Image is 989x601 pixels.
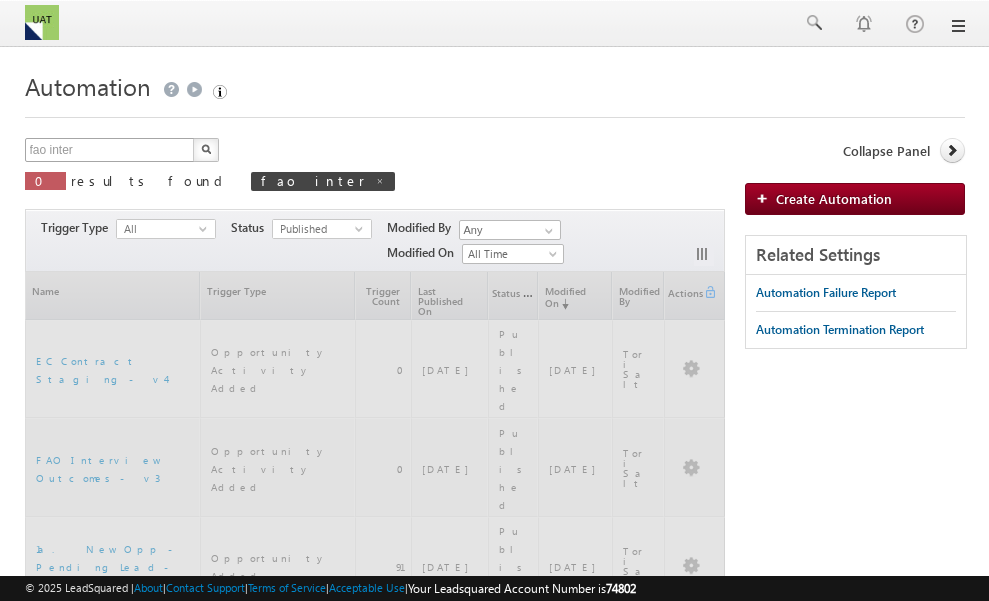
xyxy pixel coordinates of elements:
[329,581,405,594] a: Acceptable Use
[606,581,636,596] span: 74802
[756,192,776,204] img: add_icon.png
[166,581,245,594] a: Contact Support
[387,219,459,237] span: Modified By
[462,244,564,264] a: All Time
[71,172,230,189] span: results found
[756,312,924,348] a: Automation Termination Report
[355,224,371,233] span: select
[756,321,924,339] div: Automation Termination Report
[459,220,561,240] input: Type to Search
[231,219,272,237] span: Status
[35,172,56,189] span: 0
[776,190,892,207] span: Create Automation
[25,579,636,598] span: © 2025 LeadSquared | | | | |
[534,221,559,241] a: Show All Items
[843,142,930,160] span: Collapse Panel
[756,275,896,311] a: Automation Failure Report
[261,172,365,189] span: fao inter
[756,284,896,302] div: Automation Failure Report
[25,70,151,102] span: Automation
[408,581,636,596] span: Your Leadsquared Account Number is
[25,5,59,40] img: Custom Logo
[201,144,211,154] img: Search
[463,245,558,263] span: All Time
[199,224,215,233] span: select
[387,244,462,262] span: Modified On
[273,220,355,238] span: Published
[248,581,326,594] a: Terms of Service
[117,220,199,238] span: All
[134,581,163,594] a: About
[746,236,966,275] div: Related Settings
[41,219,116,237] span: Trigger Type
